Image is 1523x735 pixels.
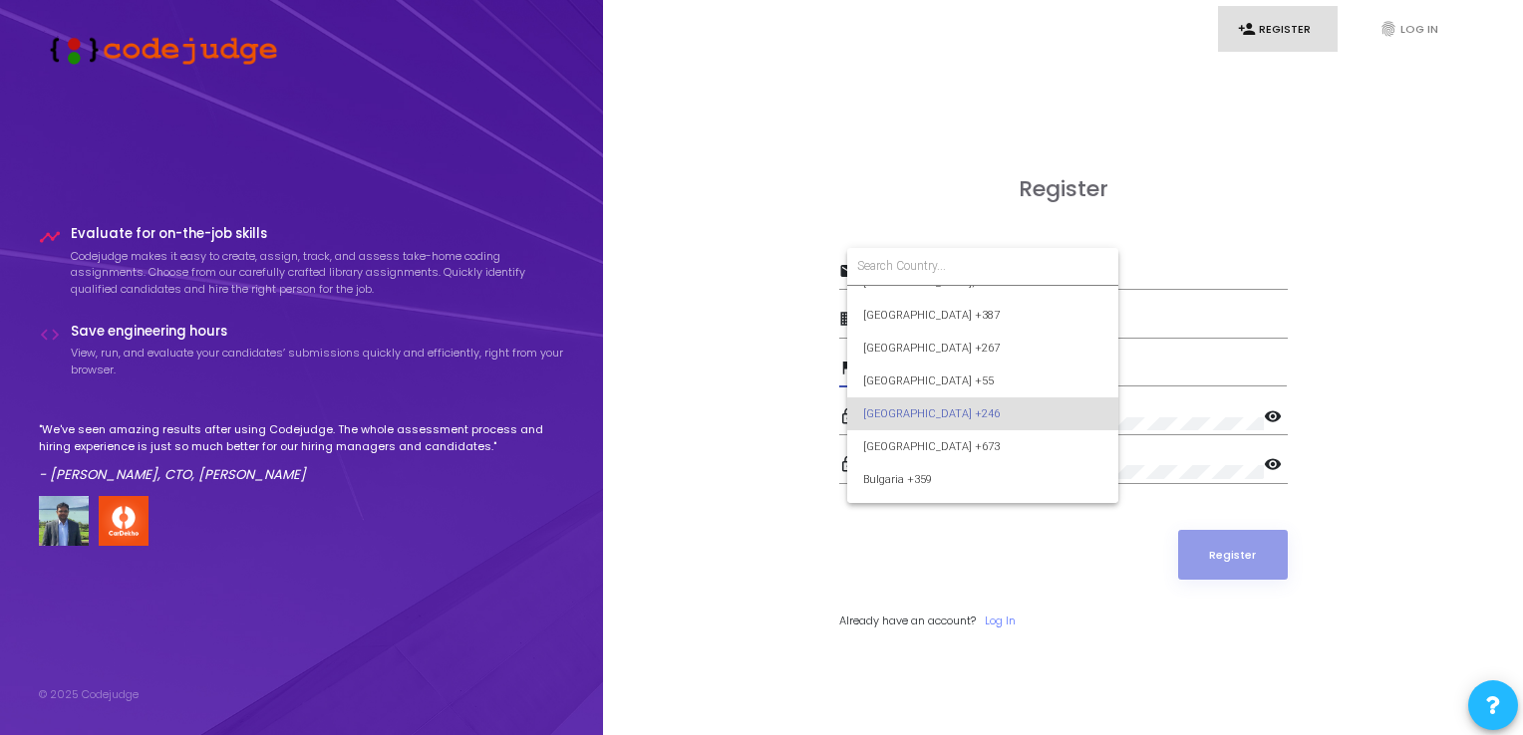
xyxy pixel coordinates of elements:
[863,463,1102,496] span: Bulgaria +359
[863,430,1102,463] span: [GEOGRAPHIC_DATA] +673
[863,332,1102,365] span: [GEOGRAPHIC_DATA] +267
[857,257,1108,275] input: Search Country...
[863,496,1102,529] span: [GEOGRAPHIC_DATA] +226
[863,397,1102,430] span: [GEOGRAPHIC_DATA] +246
[863,365,1102,397] span: [GEOGRAPHIC_DATA] +55
[863,299,1102,332] span: [GEOGRAPHIC_DATA] +387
